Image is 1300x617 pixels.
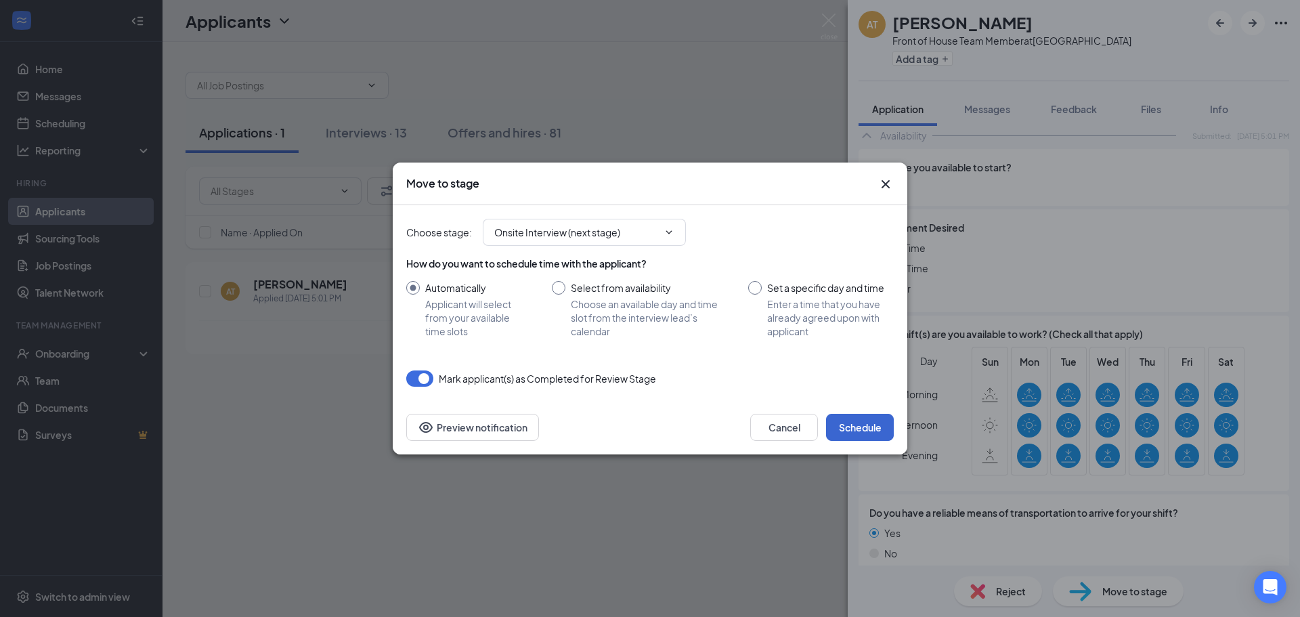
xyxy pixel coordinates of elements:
[406,257,894,270] div: How do you want to schedule time with the applicant?
[418,419,434,435] svg: Eye
[406,414,539,441] button: Preview notificationEye
[826,414,894,441] button: Schedule
[877,176,894,192] button: Close
[750,414,818,441] button: Cancel
[664,227,674,238] svg: ChevronDown
[877,176,894,192] svg: Cross
[1254,571,1286,603] div: Open Intercom Messenger
[439,370,656,387] span: Mark applicant(s) as Completed for Review Stage
[406,225,472,240] span: Choose stage :
[406,176,479,191] h3: Move to stage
